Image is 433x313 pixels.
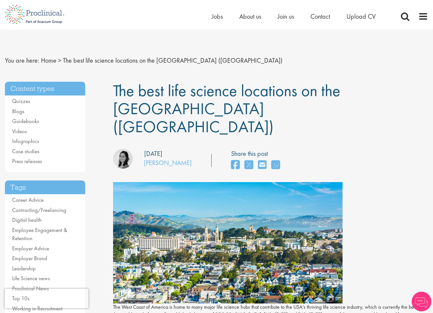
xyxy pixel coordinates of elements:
[41,56,56,65] a: breadcrumb link
[12,285,49,292] a: Proclinical News
[212,12,223,21] a: Jobs
[144,149,162,158] div: [DATE]
[12,157,42,165] a: Press releases
[12,255,47,262] a: Employer Brand
[12,148,39,155] a: Case studies
[12,128,27,135] a: Videos
[12,216,42,223] a: Digital health
[12,206,66,214] a: Contracting/Freelancing
[5,82,85,96] h3: Content types
[12,108,24,115] a: Blogs
[12,137,39,145] a: Infographics
[239,12,261,21] a: About us
[258,158,266,172] a: share on email
[231,158,240,172] a: share on facebook
[113,80,340,137] span: The best life science locations on the [GEOGRAPHIC_DATA] ([GEOGRAPHIC_DATA])
[12,275,50,282] a: Life Science news
[12,245,49,252] a: Employer Advice
[113,149,133,169] img: Monique Ellis
[12,196,44,203] a: Career Advice
[144,158,192,167] a: [PERSON_NAME]
[412,292,431,311] img: Chatbot
[278,12,294,21] a: Join us
[12,117,39,125] a: Guidebooks
[113,182,343,303] img: Top+life+science+hubs+on+West+Coast.jpg
[271,158,280,172] a: share on whats app
[5,56,39,65] span: You are here:
[245,158,253,172] a: share on twitter
[12,226,67,242] a: Employee Engagement & Retention
[5,180,85,195] h3: Tags
[12,305,63,312] a: Working in Recruitment
[58,56,61,65] span: >
[12,97,30,105] a: Quizzes
[12,265,36,272] a: Leadership
[63,56,283,65] span: The best life science locations on the [GEOGRAPHIC_DATA] ([GEOGRAPHIC_DATA])
[346,12,376,21] a: Upload CV
[5,289,89,308] iframe: reCAPTCHA
[231,149,283,158] label: Share this post
[310,12,330,21] a: Contact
